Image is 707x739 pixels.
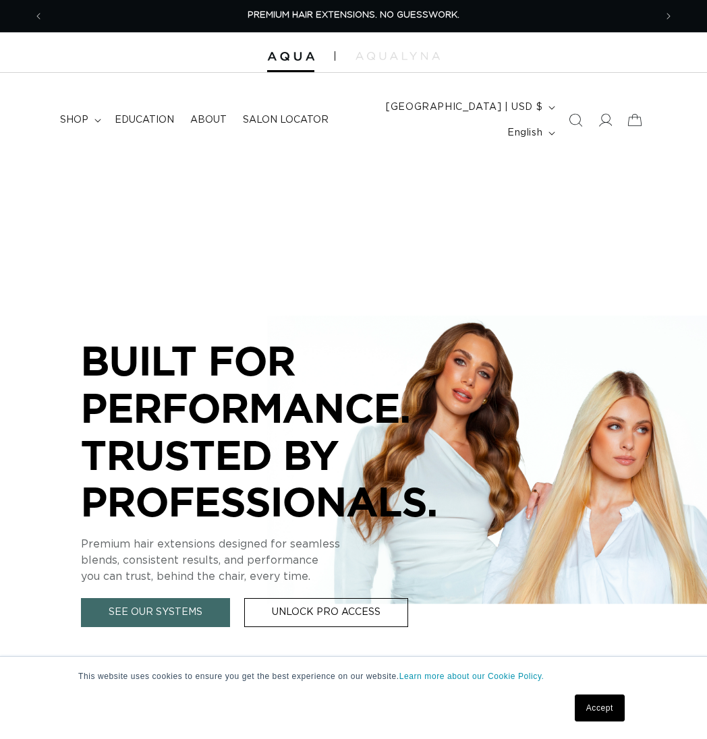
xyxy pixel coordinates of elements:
[235,106,337,134] a: Salon Locator
[81,337,486,525] p: BUILT FOR PERFORMANCE. TRUSTED BY PROFESSIONALS.
[115,114,174,126] span: Education
[81,598,230,627] a: See Our Systems
[52,106,107,134] summary: shop
[499,120,561,146] button: English
[248,11,459,20] span: PREMIUM HAIR EXTENSIONS. NO GUESSWORK.
[378,94,561,120] button: [GEOGRAPHIC_DATA] | USD $
[507,126,542,140] span: English
[182,106,235,134] a: About
[243,114,329,126] span: Salon Locator
[24,3,53,29] button: Previous announcement
[244,598,408,627] a: Unlock Pro Access
[190,114,227,126] span: About
[107,106,182,134] a: Education
[267,52,314,61] img: Aqua Hair Extensions
[356,52,440,60] img: aqualyna.com
[78,670,629,682] p: This website uses cookies to ensure you get the best experience on our website.
[399,672,544,681] a: Learn more about our Cookie Policy.
[60,114,88,126] span: shop
[81,536,486,585] p: Premium hair extensions designed for seamless blends, consistent results, and performance you can...
[654,3,683,29] button: Next announcement
[561,105,590,135] summary: Search
[575,694,625,721] a: Accept
[386,100,542,115] span: [GEOGRAPHIC_DATA] | USD $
